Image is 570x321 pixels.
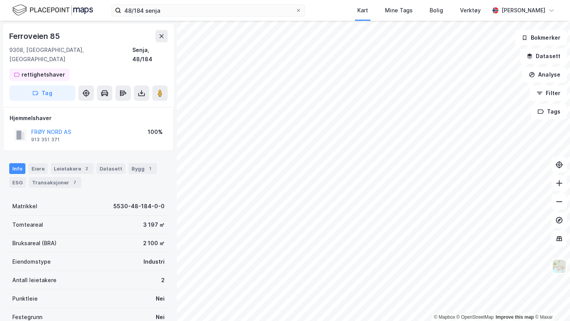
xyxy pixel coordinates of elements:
img: logo.f888ab2527a4732fd821a326f86c7f29.svg [12,3,93,17]
div: Tomteareal [12,220,43,229]
div: Senja, 48/184 [132,45,168,64]
div: 2 100 ㎡ [143,239,165,248]
div: 9308, [GEOGRAPHIC_DATA], [GEOGRAPHIC_DATA] [9,45,132,64]
div: 913 351 371 [31,137,60,143]
iframe: Chat Widget [532,284,570,321]
div: Info [9,163,25,174]
div: Bolig [430,6,443,15]
div: Kart [357,6,368,15]
button: Datasett [520,48,567,64]
input: Søk på adresse, matrikkel, gårdeiere, leietakere eller personer [121,5,295,16]
div: ESG [9,177,26,188]
a: OpenStreetMap [457,314,494,320]
div: Eiere [28,163,48,174]
a: Mapbox [434,314,455,320]
div: 2 [83,165,90,172]
div: Nei [156,294,165,303]
button: Analyse [522,67,567,82]
div: Industri [143,257,165,266]
div: 5530-48-184-0-0 [113,202,165,211]
div: Leietakere [51,163,93,174]
div: Antall leietakere [12,276,57,285]
div: Bruksareal (BRA) [12,239,57,248]
div: 7 [71,179,78,186]
div: Punktleie [12,294,38,303]
button: Bokmerker [515,30,567,45]
div: [PERSON_NAME] [502,6,545,15]
button: Tag [9,85,75,101]
button: Filter [530,85,567,101]
div: Mine Tags [385,6,413,15]
img: Z [552,259,567,274]
div: 3 197 ㎡ [143,220,165,229]
div: Matrikkel [12,202,37,211]
div: Datasett [97,163,125,174]
div: rettighetshaver [22,70,65,79]
div: Hjemmelshaver [10,114,167,123]
div: Ferroveien 85 [9,30,61,42]
a: Improve this map [496,314,534,320]
div: Eiendomstype [12,257,51,266]
button: Tags [531,104,567,119]
div: Bygg [128,163,157,174]
div: 2 [161,276,165,285]
div: Verktøy [460,6,481,15]
div: 100% [148,127,163,137]
div: 1 [146,165,154,172]
div: Transaksjoner [29,177,82,188]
